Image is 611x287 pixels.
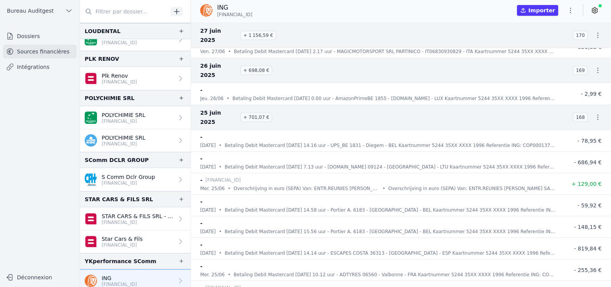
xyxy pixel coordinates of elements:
[85,93,134,103] div: POLYCHIMIE SRL
[217,3,253,12] p: ING
[80,28,191,51] a: LOUDENTAL SRL [FINANCIAL_ID]
[200,142,216,149] p: [DATE]
[200,4,213,17] img: ing.png
[7,7,54,15] span: Bureau Auditgest
[102,72,137,80] p: Plk Renov
[573,113,588,122] span: 168
[200,206,216,214] p: [DATE]
[217,12,253,18] span: [FINANCIAL_ID]
[233,95,556,102] p: Betaling Debit Mastercard [DATE] 0.00 uur - AmazonPrimeBE 1855 - [DOMAIN_NAME] - LUX Kaartnummer ...
[85,174,97,186] img: BANQUE_CPH_CPHBBE75XXX.png
[240,66,272,75] span: + 698,08 €
[3,45,77,58] a: Sources financières
[85,54,119,63] div: PLK RENOV
[102,242,143,248] p: [FINANCIAL_ID]
[200,240,203,249] p: -
[85,195,153,204] div: STAR CARS & FILS SRL
[240,31,276,40] span: + 1 156,59 €
[517,5,558,16] button: Importer
[219,142,222,149] div: •
[225,163,556,171] p: Betaling Debit Mastercard [DATE] 7.13 uur - [DOMAIN_NAME] 09124 - [GEOGRAPHIC_DATA] - LTU Kaartnu...
[3,29,77,43] a: Dossiers
[85,155,149,165] div: SComm DCLR GROUP
[225,142,556,149] p: Betaling Debit Mastercard [DATE] 14.16 uur - UPS_BE 1831 - Diegem - BEL Kaartnummer 5244 35XX XXX...
[219,228,222,235] div: •
[225,206,556,214] p: Betaling Debit Mastercard [DATE] 14.58 uur - Portier A. 6183 - [GEOGRAPHIC_DATA] - BEL Kaartnumme...
[206,176,241,184] p: [FINANCIAL_ID]
[85,26,121,35] div: LOUDENTAL
[3,60,77,74] a: Intégrations
[102,235,143,243] p: Star Cars & Fils
[200,61,237,80] span: 26 juin 2025
[219,249,222,257] div: •
[234,271,556,279] p: Betaling Debit Mastercard [DATE] 10.12 uur - ADTYRES 06560 - Valbonne - FRA Kaartnummer 5244 35XX...
[80,168,191,191] a: S Comm Dclr Group [FINANCIAL_ID]
[200,228,216,235] p: [DATE]
[225,228,556,235] p: Betaling Debit Mastercard [DATE] 15.56 uur - Portier A. 6183 - [GEOGRAPHIC_DATA] - BEL Kaartnumme...
[574,224,602,230] span: - 148,15 €
[200,271,225,279] p: mer. 25/06
[3,5,77,17] button: Bureau Auditgest
[219,163,222,171] div: •
[234,48,556,55] p: Betaling Debit Mastercard [DATE] 2.17 uur - MAGICMOTORSPORT SRL PARTINICO - IT06830930829 - ITA K...
[102,219,174,225] p: [FINANCIAL_ID]
[80,106,191,129] a: POLYCHIMIE SRL [FINANCIAL_ID]
[581,91,602,97] span: - 2,99 €
[573,66,588,75] span: 169
[85,112,97,124] img: BNP_BE_BUSINESS_GEBABEBB.png
[102,212,174,220] p: STAR CARS & FILS SRL - [FINANCIAL_ID] (Archive)
[200,197,203,206] p: -
[225,249,556,257] p: Betaling Debit Mastercard [DATE] 14.14 uur - ESCAPES COSTA 36313 - [GEOGRAPHIC_DATA] - ESP Kaartn...
[200,185,225,192] p: mer. 25/06
[85,235,97,248] img: belfius.png
[80,67,191,90] a: Plk Renov [FINANCIAL_ID]
[571,181,602,187] span: + 129,00 €
[228,271,231,279] div: •
[80,207,191,230] a: STAR CARS & FILS SRL - [FINANCIAL_ID] (Archive) [FINANCIAL_ID]
[102,134,146,142] p: POLYCHIMIE SRL
[228,185,231,192] div: •
[240,113,272,122] span: + 701,07 €
[102,40,146,46] p: [FINANCIAL_ID]
[200,85,203,95] p: -
[200,163,216,171] p: [DATE]
[80,230,191,253] a: Star Cars & Fils [FINANCIAL_ID]
[3,271,77,284] button: Déconnexion
[85,257,156,266] div: YKperformance SComm
[102,111,146,119] p: POLYCHIMIE SRL
[85,33,97,45] img: BNP_BE_BUSINESS_GEBABEBB.png
[200,249,216,257] p: [DATE]
[200,48,225,55] p: ven. 27/06
[102,274,137,282] p: ING
[200,26,237,45] span: 27 juin 2025
[85,275,97,287] img: ing.png
[85,72,97,85] img: belfius.png
[573,31,588,40] span: 170
[234,185,380,192] p: Overschrijving in euro (SEPA) Van: ENTR.REUNIES [PERSON_NAME] SA - [FINANCIAL_ID] Mededeling: ***...
[574,267,602,273] span: - 255,36 €
[200,95,224,102] p: jeu. 26/06
[85,213,97,225] img: belfius.svg
[102,118,146,124] p: [FINANCIAL_ID]
[200,108,237,127] span: 25 juin 2025
[219,206,222,214] div: •
[578,138,602,144] span: - 78,95 €
[85,134,97,147] img: kbc.png
[578,202,602,209] span: - 59,92 €
[200,219,203,228] p: -
[383,185,385,192] div: •
[574,245,602,252] span: - 819,84 €
[200,262,203,271] p: -
[228,48,231,55] div: •
[80,129,191,152] a: POLYCHIMIE SRL [FINANCIAL_ID]
[80,5,168,18] input: Filtrer par dossier...
[102,180,155,186] p: [FINANCIAL_ID]
[102,79,137,85] p: [FINANCIAL_ID]
[102,141,146,147] p: [FINANCIAL_ID]
[574,159,602,165] span: - 686,94 €
[200,175,203,185] p: -
[200,132,203,142] p: -
[200,154,203,163] p: -
[102,173,155,181] p: S Comm Dclr Group
[227,95,229,102] div: •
